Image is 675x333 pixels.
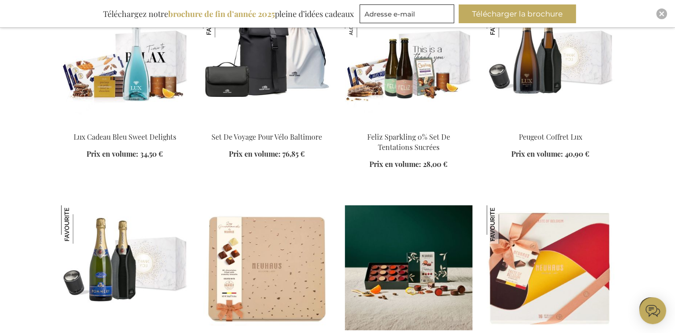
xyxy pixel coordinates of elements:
[487,205,525,244] img: Neuhaus Taste Of Belgium Box
[511,149,563,158] span: Prix en volume:
[367,132,450,152] a: Feliz Sparkling 0% Set De Tentations Sucrées
[487,205,614,330] img: Neuhaus Taste Of Belgium Box
[140,149,163,158] span: 34,50 €
[282,149,305,158] span: 76,85 €
[639,297,666,324] iframe: belco-activator-frame
[423,159,447,169] span: 28,00 €
[168,8,275,19] b: brochure de fin d’année 2025
[203,121,331,129] a: Baltimore Bike Travel Set Set De Voyage Pour Vélo Baltimore
[369,159,421,169] span: Prix en volume:
[519,132,582,142] a: Peugeot Coffret Lux
[99,4,358,23] div: Téléchargez notre pleine d’idées cadeaux
[565,149,589,158] span: 40,90 €
[229,149,281,158] span: Prix en volume:
[459,4,576,23] button: Télécharger la brochure
[369,159,447,170] a: Prix en volume: 28,00 €
[61,205,99,244] img: Peugeot Set De Champagne Pommery
[345,121,472,129] a: Feliz Sparkling 0% Sweet Temptations Set Feliz Sparkling 0% Set De Tentations Sucrées
[360,4,454,23] input: Adresse e-mail
[511,149,589,159] a: Prix en volume: 40,90 €
[61,121,189,129] a: Lux Blue Sweet Delights Gift
[345,205,472,330] img: Neuhaus Collection Végétalienne
[229,149,305,159] a: Prix en volume: 76,85 €
[74,132,176,142] a: Lux Cadeau Bleu Sweet Delights
[656,8,667,19] div: Close
[211,132,322,142] a: Set De Voyage Pour Vélo Baltimore
[360,4,457,26] form: marketing offers and promotions
[487,121,614,129] a: EB-PKT-PEUG-CHAM-LUX Peugeot Coffret Lux
[61,205,189,330] img: Peugeot Champagne Pommery Set
[203,205,331,330] img: Neuhaus "Les Gourmands" Collection
[87,149,138,158] span: Prix en volume:
[87,149,163,159] a: Prix en volume: 34,50 €
[659,11,664,17] img: Close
